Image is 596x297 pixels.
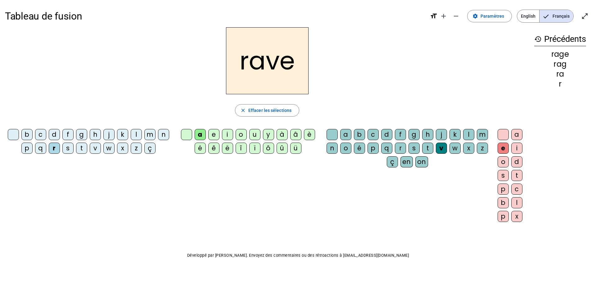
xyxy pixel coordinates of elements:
[49,143,60,154] div: r
[236,143,247,154] div: î
[452,12,460,20] mat-icon: remove
[511,170,522,181] div: t
[263,143,274,154] div: ô
[208,143,219,154] div: ê
[415,156,428,167] div: on
[395,129,406,140] div: f
[340,143,351,154] div: o
[534,60,586,68] div: rag
[477,143,488,154] div: z
[90,143,101,154] div: v
[517,10,539,22] span: English
[395,143,406,154] div: r
[534,70,586,78] div: ra
[103,143,115,154] div: w
[450,10,462,22] button: Diminuer la taille de la police
[235,104,299,117] button: Effacer les sélections
[90,129,101,140] div: h
[511,129,522,140] div: a
[290,129,301,140] div: â
[511,156,522,167] div: d
[368,143,379,154] div: p
[409,129,420,140] div: g
[579,10,591,22] button: Entrer en plein écran
[340,129,351,140] div: a
[49,129,60,140] div: d
[540,10,573,22] span: Français
[381,129,392,140] div: d
[381,143,392,154] div: q
[62,129,74,140] div: f
[511,211,522,222] div: x
[35,143,46,154] div: q
[248,107,291,114] span: Effacer les sélections
[158,129,169,140] div: n
[422,143,433,154] div: t
[195,129,206,140] div: a
[400,156,413,167] div: en
[208,129,219,140] div: e
[21,143,33,154] div: p
[422,129,433,140] div: h
[103,129,115,140] div: j
[498,211,509,222] div: p
[534,35,542,43] mat-icon: history
[131,143,142,154] div: z
[436,129,447,140] div: j
[517,10,574,23] mat-button-toggle-group: Language selection
[117,143,128,154] div: x
[21,129,33,140] div: b
[5,252,591,259] p: Développé par [PERSON_NAME]. Envoyez des commentaires ou des rétroactions à [EMAIL_ADDRESS][DOMAI...
[534,32,586,46] h3: Précédents
[5,6,425,26] h1: Tableau de fusion
[354,129,365,140] div: b
[249,129,260,140] div: u
[511,197,522,208] div: l
[581,12,589,20] mat-icon: open_in_full
[277,143,288,154] div: û
[498,156,509,167] div: o
[534,51,586,58] div: rage
[437,10,450,22] button: Augmenter la taille de la police
[76,143,87,154] div: t
[436,143,447,154] div: v
[222,129,233,140] div: i
[449,129,461,140] div: k
[290,143,301,154] div: ü
[240,108,246,113] mat-icon: close
[511,184,522,195] div: c
[409,143,420,154] div: s
[222,143,233,154] div: ë
[327,143,338,154] div: n
[498,143,509,154] div: e
[144,143,156,154] div: ç
[498,197,509,208] div: b
[62,143,74,154] div: s
[511,143,522,154] div: i
[304,129,315,140] div: è
[430,12,437,20] mat-icon: format_size
[534,80,586,88] div: r
[449,143,461,154] div: w
[117,129,128,140] div: k
[387,156,398,167] div: ç
[463,129,474,140] div: l
[195,143,206,154] div: é
[368,129,379,140] div: c
[354,143,365,154] div: é
[481,12,504,20] span: Paramètres
[472,13,478,19] mat-icon: settings
[440,12,447,20] mat-icon: add
[249,143,260,154] div: ï
[463,143,474,154] div: x
[236,129,247,140] div: o
[277,129,288,140] div: à
[477,129,488,140] div: m
[498,184,509,195] div: p
[263,129,274,140] div: y
[35,129,46,140] div: c
[226,27,309,94] h2: rave
[131,129,142,140] div: l
[144,129,156,140] div: m
[76,129,87,140] div: g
